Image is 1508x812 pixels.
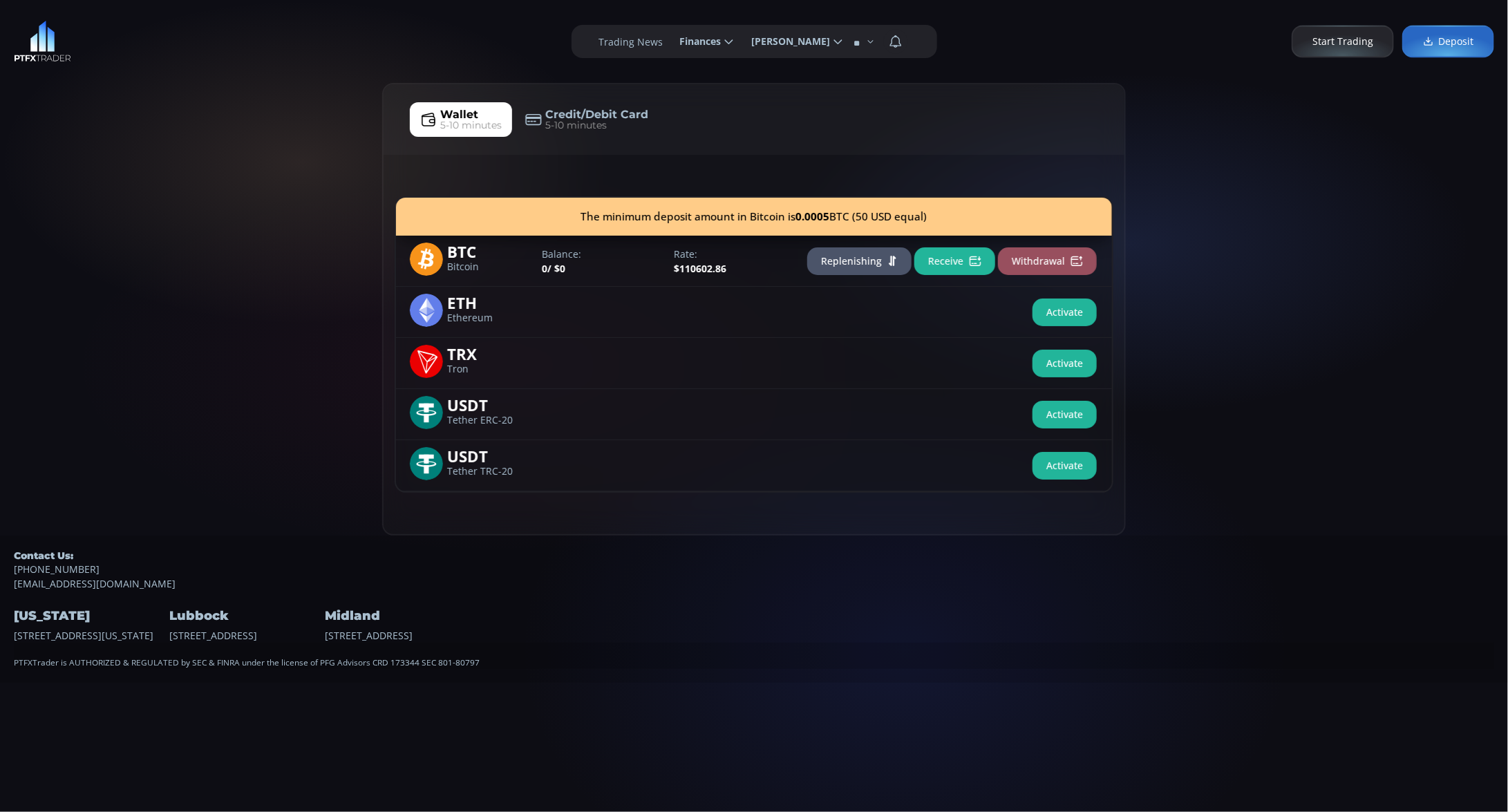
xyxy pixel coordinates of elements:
button: Activate [1033,401,1097,428]
span: Bitcoin [447,263,531,272]
span: 5-10 minutes [440,118,502,133]
span: Tether ERC-20 [447,416,531,425]
img: LOGO [14,21,71,62]
span: ETH [447,294,531,310]
span: USDT [447,396,531,412]
div: PTFXTrader is AUTHORIZED & REGULATED by SEC & FINRA under the license of PFG Advisors CRD 173344 ... [14,643,1494,669]
label: Trading News [599,35,663,49]
span: 5-10 minutes [545,118,607,133]
a: Start Trading [1292,26,1394,58]
button: Withdrawal [998,247,1097,275]
b: 0.0005 [796,209,830,224]
button: Activate [1033,452,1097,480]
span: Wallet [440,106,478,123]
span: BTC [447,243,531,258]
div: The minimum deposit amount in Bitcoin is BTC (50 USD equal) [396,198,1112,236]
button: Activate [1033,299,1097,326]
a: Credit/Debit Card5-10 minutes [515,102,659,137]
a: Deposit [1402,26,1494,58]
div: [STREET_ADDRESS] [169,591,321,642]
div: [STREET_ADDRESS] [325,591,477,642]
div: $110602.86 [667,247,799,276]
span: Deposit [1423,35,1473,49]
a: Wallet5-10 minutes [410,102,512,137]
span: / $0 [547,262,565,275]
div: 0 [535,247,667,276]
label: Rate: [674,247,792,261]
span: Finances [670,28,722,55]
span: TRX [447,345,531,361]
label: Balance: [542,247,660,261]
span: Credit/Debit Card [545,106,648,123]
span: Start Trading [1312,35,1373,49]
span: USDT [447,447,531,463]
a: [PHONE_NUMBER] [14,562,1494,576]
span: Ethereum [447,314,531,323]
h5: Contact Us: [14,549,1494,562]
button: Replenishing [807,247,912,275]
span: [PERSON_NAME] [742,28,831,55]
div: [STREET_ADDRESS][US_STATE] [14,591,166,642]
div: [EMAIL_ADDRESS][DOMAIN_NAME] [14,549,1494,591]
button: Activate [1033,350,1097,377]
h4: Midland [325,605,477,627]
h4: Lubbock [169,605,321,627]
h4: [US_STATE] [14,605,166,627]
button: Receive [914,247,995,275]
span: Tether TRC-20 [447,467,531,476]
span: Tron [447,365,531,374]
